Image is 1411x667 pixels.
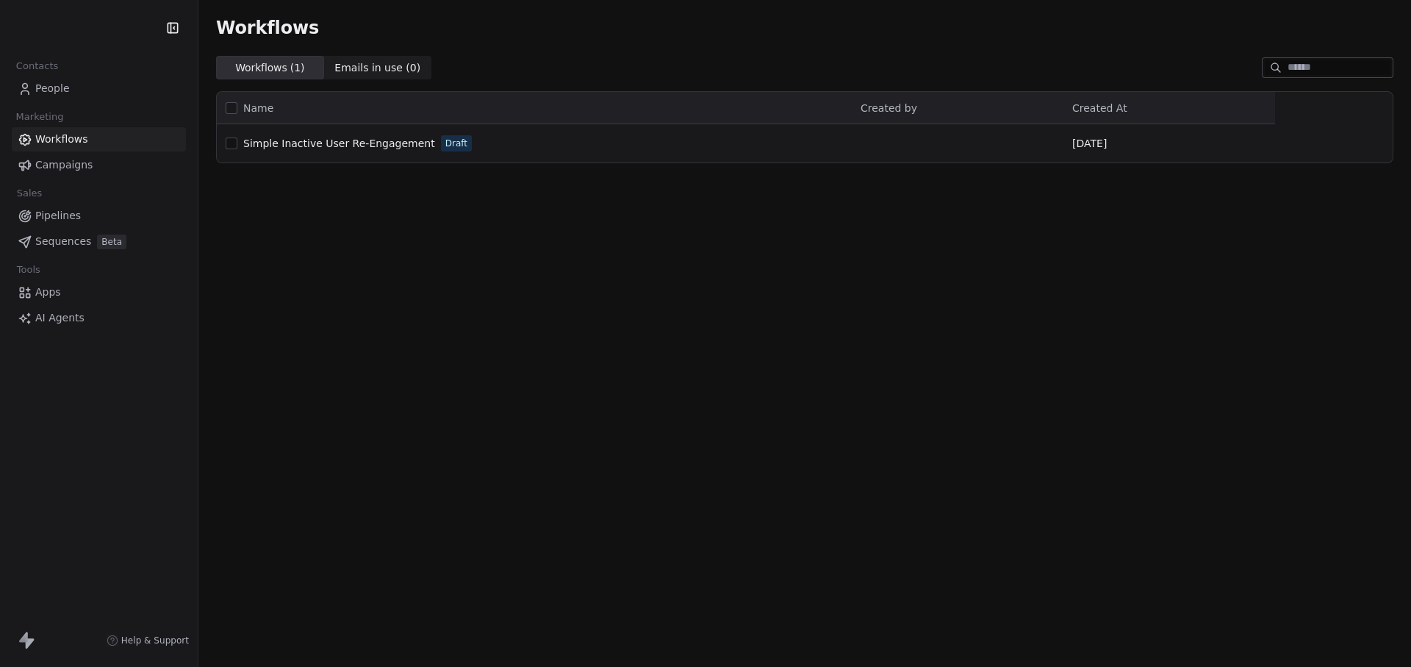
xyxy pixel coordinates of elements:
a: SequencesBeta [12,229,186,254]
a: Apps [12,280,186,304]
span: Created At [1072,102,1127,114]
span: People [35,81,70,96]
span: Sequences [35,234,91,249]
a: People [12,76,186,101]
span: [DATE] [1072,136,1107,151]
a: Help & Support [107,635,189,646]
span: Workflows [216,18,319,38]
span: Created by [861,102,917,114]
span: Apps [35,285,61,300]
span: Pipelines [35,208,81,224]
span: Tools [10,259,46,281]
span: Emails in use ( 0 ) [334,60,420,76]
span: Beta [97,235,126,249]
a: Pipelines [12,204,186,228]
span: Simple Inactive User Re-Engagement [243,138,435,149]
a: AI Agents [12,306,186,330]
span: Marketing [10,106,70,128]
a: Simple Inactive User Re-Engagement [243,136,435,151]
span: Sales [10,182,49,204]
a: Campaigns [12,153,186,177]
span: Campaigns [35,157,93,173]
span: Name [243,101,273,116]
a: Workflows [12,127,186,151]
span: Draft [445,137,467,150]
span: Help & Support [121,635,189,646]
span: Contacts [10,55,65,77]
span: Workflows [35,132,88,147]
span: AI Agents [35,310,85,326]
